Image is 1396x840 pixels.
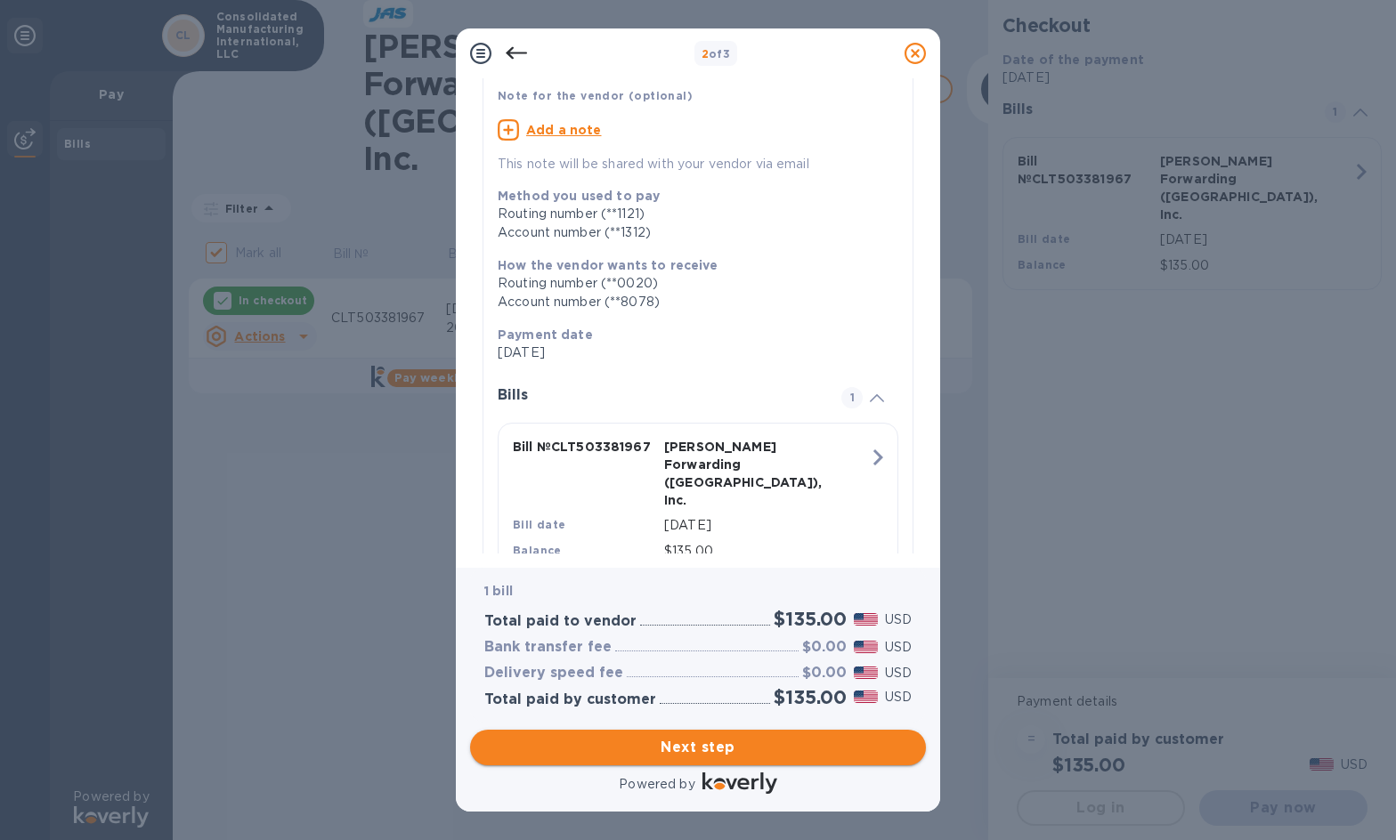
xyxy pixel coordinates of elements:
button: Bill №CLT503381967[PERSON_NAME] Forwarding ([GEOGRAPHIC_DATA]), Inc.Bill date[DATE]Balance$135.00 [498,423,898,576]
b: Method you used to pay [498,189,660,203]
b: Balance [513,544,562,557]
img: USD [854,666,878,679]
div: Routing number (**1121) [498,205,884,223]
h3: Total paid by customer [484,691,656,708]
h3: $0.00 [802,639,847,656]
p: Powered by [619,775,694,794]
p: [DATE] [664,516,869,535]
p: USD [885,638,912,657]
p: Bill № CLT503381967 [513,438,657,456]
p: This note will be shared with your vendor via email [498,155,898,174]
b: of 3 [702,47,731,61]
b: 1 bill [484,584,513,598]
h3: Bank transfer fee [484,639,612,656]
span: 2 [702,47,709,61]
div: Note for the vendor (optional)Add a noteThis note will be shared with your vendor via email [498,4,898,174]
b: Note for the vendor (optional) [498,89,693,102]
img: USD [854,613,878,626]
b: Bill date [513,518,566,531]
p: USD [885,610,912,629]
h3: $0.00 [802,665,847,682]
p: [PERSON_NAME] Forwarding ([GEOGRAPHIC_DATA]), Inc. [664,438,808,509]
h3: Bills [498,387,820,404]
h3: Delivery speed fee [484,665,623,682]
h2: $135.00 [774,686,847,708]
img: USD [854,641,878,653]
h2: $135.00 [774,608,847,630]
p: [DATE] [498,343,884,362]
span: 1 [841,387,863,408]
p: USD [885,688,912,707]
h3: Total paid to vendor [484,613,637,630]
p: USD [885,664,912,682]
img: USD [854,691,878,703]
div: Account number (**8078) [498,293,884,311]
div: Account number (**1312) [498,223,884,242]
span: Next step [484,737,912,758]
div: Routing number (**0020) [498,274,884,293]
u: Add a note [526,123,602,137]
button: Next step [470,730,926,765]
b: How the vendor wants to receive [498,258,718,272]
p: $135.00 [664,542,869,561]
b: Payment date [498,327,593,342]
img: Logo [702,772,777,794]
